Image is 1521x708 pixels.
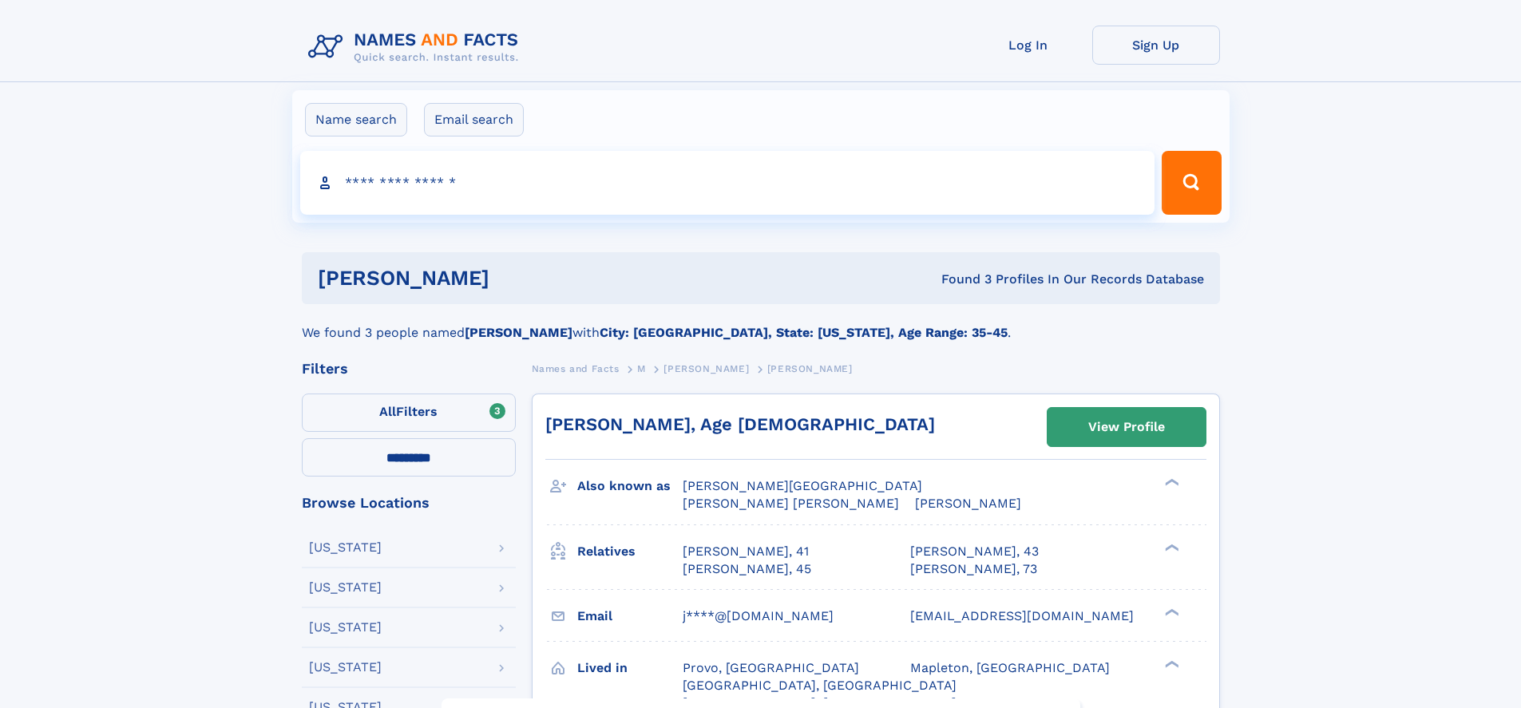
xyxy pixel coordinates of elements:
div: View Profile [1088,409,1165,445]
h3: Relatives [577,538,683,565]
a: [PERSON_NAME] [663,358,749,378]
label: Name search [305,103,407,136]
span: [PERSON_NAME] [915,496,1021,511]
div: [US_STATE] [309,661,382,674]
h3: Email [577,603,683,630]
div: ❯ [1161,542,1180,552]
div: [US_STATE] [309,621,382,634]
a: [PERSON_NAME], 41 [683,543,809,560]
span: [PERSON_NAME] [767,363,853,374]
div: ❯ [1161,477,1180,488]
a: [PERSON_NAME], 43 [910,543,1039,560]
div: ❯ [1161,607,1180,617]
span: [PERSON_NAME][GEOGRAPHIC_DATA] [683,478,922,493]
div: [US_STATE] [309,581,382,594]
div: We found 3 people named with . [302,304,1220,342]
a: Log In [964,26,1092,65]
label: Email search [424,103,524,136]
h3: Lived in [577,655,683,682]
a: View Profile [1048,408,1206,446]
span: Mapleton, [GEOGRAPHIC_DATA] [910,660,1110,675]
a: M [637,358,646,378]
a: [PERSON_NAME], 45 [683,560,811,578]
span: All [379,404,396,419]
span: M [637,363,646,374]
b: [PERSON_NAME] [465,325,572,340]
h3: Also known as [577,473,683,500]
a: Names and Facts [532,358,620,378]
a: [PERSON_NAME], Age [DEMOGRAPHIC_DATA] [545,414,935,434]
div: Found 3 Profiles In Our Records Database [715,271,1204,288]
span: [EMAIL_ADDRESS][DOMAIN_NAME] [910,608,1134,623]
div: ❯ [1161,659,1180,669]
h1: [PERSON_NAME] [318,268,715,288]
a: Sign Up [1092,26,1220,65]
label: Filters [302,394,516,432]
img: Logo Names and Facts [302,26,532,69]
div: [US_STATE] [309,541,382,554]
span: [PERSON_NAME] [663,363,749,374]
span: Provo, [GEOGRAPHIC_DATA] [683,660,859,675]
div: Filters [302,362,516,376]
button: Search Button [1162,151,1221,215]
a: [PERSON_NAME], 73 [910,560,1037,578]
b: City: [GEOGRAPHIC_DATA], State: [US_STATE], Age Range: 35-45 [600,325,1008,340]
input: search input [300,151,1155,215]
span: [GEOGRAPHIC_DATA], [GEOGRAPHIC_DATA] [683,678,957,693]
div: Browse Locations [302,496,516,510]
span: [PERSON_NAME] [PERSON_NAME] [683,496,899,511]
